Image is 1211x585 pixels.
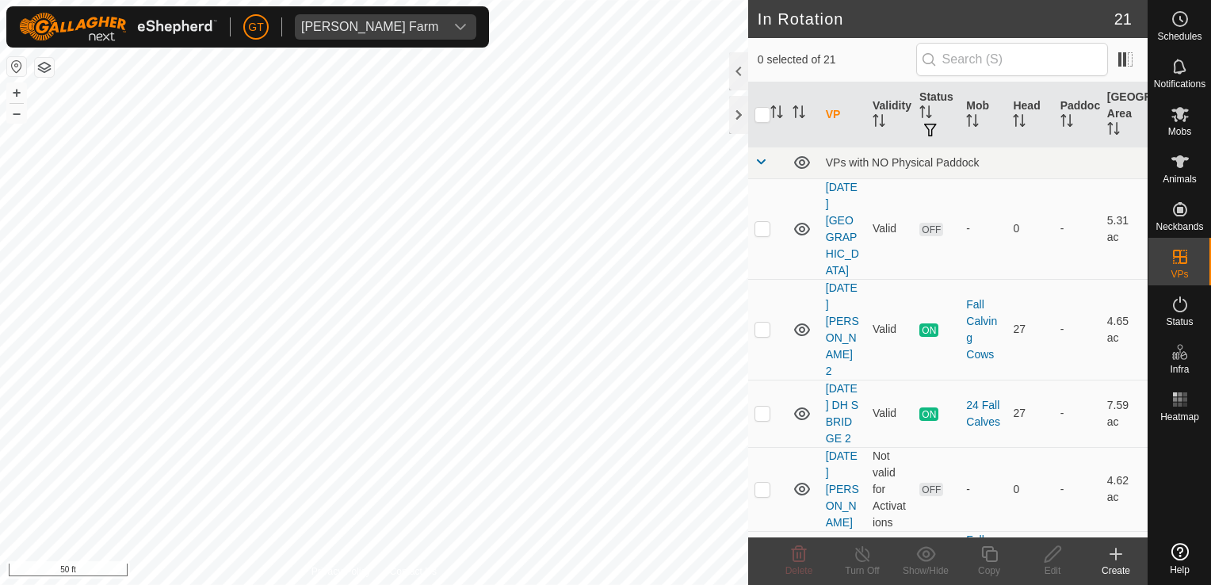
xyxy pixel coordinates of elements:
[1101,82,1148,147] th: [GEOGRAPHIC_DATA] Area
[248,19,263,36] span: GT
[785,565,813,576] span: Delete
[894,564,957,578] div: Show/Hide
[1157,32,1201,41] span: Schedules
[19,13,217,41] img: Gallagher Logo
[866,279,913,380] td: Valid
[873,117,885,129] p-sorticon: Activate to sort
[35,58,54,77] button: Map Layers
[826,281,859,377] a: [DATE] [PERSON_NAME] 2
[1101,447,1148,531] td: 4.62 ac
[445,14,476,40] div: dropdown trigger
[913,82,960,147] th: Status
[1114,7,1132,31] span: 21
[966,220,1000,237] div: -
[866,447,913,531] td: Not valid for Activations
[1013,117,1026,129] p-sorticon: Activate to sort
[866,380,913,447] td: Valid
[1168,127,1191,136] span: Mobs
[826,156,1141,169] div: VPs with NO Physical Paddock
[1154,79,1205,89] span: Notifications
[826,382,858,445] a: [DATE] DH S BRIDGE 2
[1170,565,1190,575] span: Help
[916,43,1108,76] input: Search (S)
[1054,380,1101,447] td: -
[758,10,1114,29] h2: In Rotation
[866,178,913,279] td: Valid
[1054,178,1101,279] td: -
[1160,412,1199,422] span: Heatmap
[311,564,371,579] a: Privacy Policy
[1170,365,1189,374] span: Infra
[1101,279,1148,380] td: 4.65 ac
[826,181,859,277] a: [DATE] [GEOGRAPHIC_DATA]
[966,481,1000,498] div: -
[1054,279,1101,380] td: -
[1163,174,1197,184] span: Animals
[770,108,783,120] p-sorticon: Activate to sort
[1060,117,1073,129] p-sorticon: Activate to sort
[1148,537,1211,581] a: Help
[1021,564,1084,578] div: Edit
[966,397,1000,430] div: 24 Fall Calves
[1007,279,1053,380] td: 27
[1007,82,1053,147] th: Head
[301,21,438,33] div: [PERSON_NAME] Farm
[919,323,938,337] span: ON
[1007,178,1053,279] td: 0
[919,407,938,421] span: ON
[1007,447,1053,531] td: 0
[957,564,1021,578] div: Copy
[7,83,26,102] button: +
[826,449,859,529] a: [DATE] [PERSON_NAME]
[1171,270,1188,279] span: VPs
[7,104,26,123] button: –
[1166,317,1193,327] span: Status
[866,82,913,147] th: Validity
[793,108,805,120] p-sorticon: Activate to sort
[960,82,1007,147] th: Mob
[1101,380,1148,447] td: 7.59 ac
[919,108,932,120] p-sorticon: Activate to sort
[919,483,943,496] span: OFF
[1054,447,1101,531] td: -
[1101,178,1148,279] td: 5.31 ac
[295,14,445,40] span: Thoren Farm
[919,223,943,236] span: OFF
[7,57,26,76] button: Reset Map
[1054,82,1101,147] th: Paddock
[390,564,437,579] a: Contact Us
[1107,124,1120,137] p-sorticon: Activate to sort
[966,296,1000,363] div: Fall Calving Cows
[831,564,894,578] div: Turn Off
[758,52,916,68] span: 0 selected of 21
[966,117,979,129] p-sorticon: Activate to sort
[1156,222,1203,231] span: Neckbands
[1007,380,1053,447] td: 27
[819,82,866,147] th: VP
[1084,564,1148,578] div: Create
